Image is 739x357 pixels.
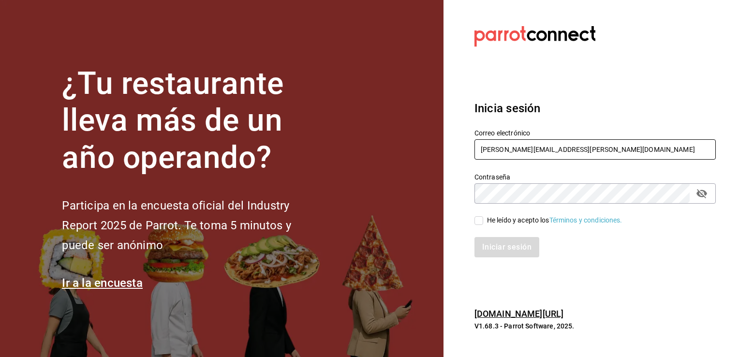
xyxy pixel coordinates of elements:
[474,100,716,117] h3: Inicia sesión
[62,276,143,290] a: Ir a la encuesta
[474,321,716,331] p: V1.68.3 - Parrot Software, 2025.
[487,215,622,225] div: He leído y acepto los
[474,129,716,136] label: Correo electrónico
[694,185,710,202] button: passwordField
[62,65,323,177] h1: ¿Tu restaurante lleva más de un año operando?
[62,196,323,255] h2: Participa en la encuesta oficial del Industry Report 2025 de Parrot. Te toma 5 minutos y puede se...
[474,139,716,160] input: Ingresa tu correo electrónico
[474,309,563,319] a: [DOMAIN_NAME][URL]
[549,216,622,224] a: Términos y condiciones.
[474,173,716,180] label: Contraseña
